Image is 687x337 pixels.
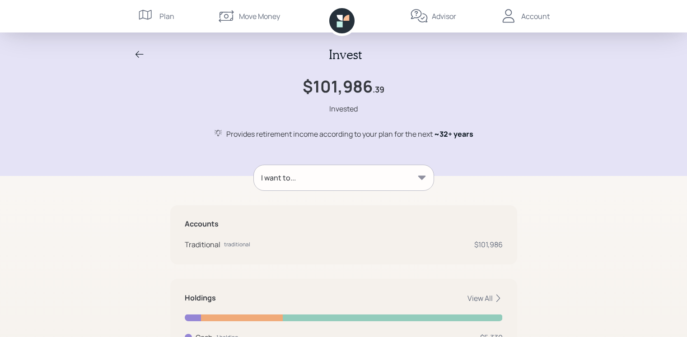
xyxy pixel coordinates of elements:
div: Traditional [185,239,220,250]
div: Plan [159,11,174,22]
div: traditional [224,240,250,249]
span: ~ 32+ years [434,129,473,139]
div: Account [521,11,550,22]
h1: $101,986 [303,77,373,96]
h5: Holdings [185,294,216,302]
div: Move Money [239,11,280,22]
div: Invested [329,103,358,114]
div: I want to... [261,172,296,183]
h4: .39 [373,85,384,95]
div: Provides retirement income according to your plan for the next [226,129,473,139]
div: View All [467,293,503,303]
div: $101,986 [474,239,503,250]
h2: Invest [329,47,362,62]
div: Advisor [432,11,456,22]
h5: Accounts [185,220,503,228]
